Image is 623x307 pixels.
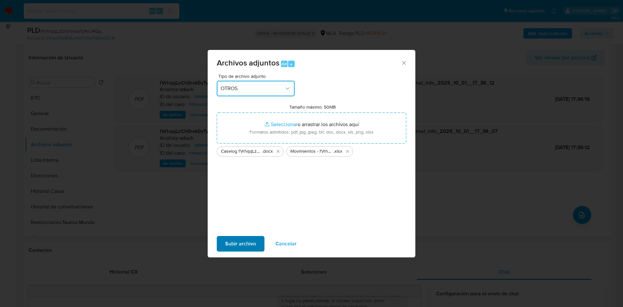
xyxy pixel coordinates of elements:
[401,60,407,65] button: Cerrar
[217,81,295,96] button: OTROS
[274,148,282,155] button: Eliminar Caselog fVrhqqLzCh0rvk0yTyRxURQq_2025_09_17_15_16_07.docx
[221,148,262,155] span: Caselog fVrhqqLzCh0rvk0yTyRxURQq_2025_09_17_15_16_07
[334,148,342,155] span: .xlsx
[290,61,292,67] span: a
[267,236,305,252] button: Cancelar
[217,236,264,252] button: Subir archivo
[344,148,351,155] button: Eliminar Movimientos - fVrhqqLzCh0rvk0yTyRxURQq_2025_09_17_15_16_07.xlsx
[221,85,284,92] span: OTROS
[217,144,406,157] ul: Archivos seleccionados
[289,104,336,110] label: Tamaño máximo: 50MB
[225,237,256,251] span: Subir archivo
[217,57,279,68] span: Archivos adjuntos
[282,61,287,67] span: Alt
[218,74,296,78] span: Tipo de archivo adjunto
[290,148,334,155] span: Movimientos - fVrhqqLzCh0rvk0yTyRxURQq_2025_09_17_15_16_07
[275,237,297,251] span: Cancelar
[262,148,273,155] span: .docx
